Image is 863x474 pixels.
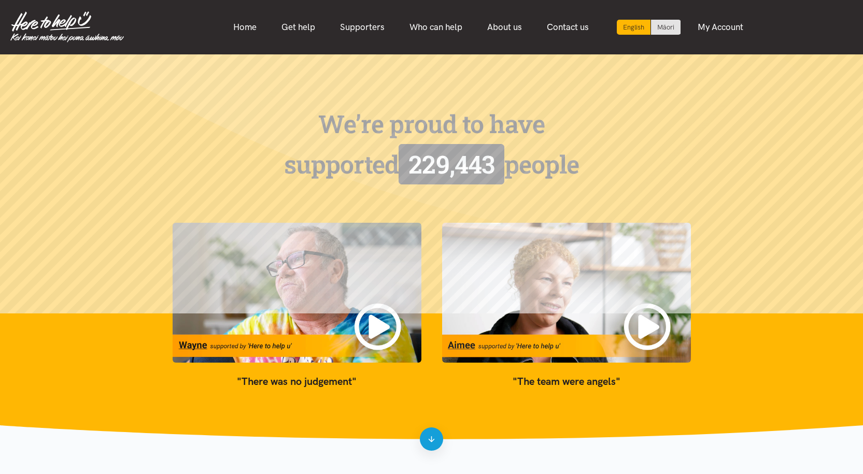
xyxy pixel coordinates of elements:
[269,16,328,38] a: Get help
[173,223,421,363] img: There was no judgement video
[475,16,534,38] a: About us
[685,16,756,38] a: My Account
[442,373,691,390] blockquote: "The team were angels"
[397,16,475,38] a: Who can help
[173,373,421,390] blockquote: "There was no judgement"
[10,11,124,42] img: Home
[328,16,397,38] a: Supporters
[617,20,681,35] div: Language toggle
[173,104,691,185] div: We’re proud to have supported people
[651,20,681,35] a: Switch to Te Reo Māori
[534,16,601,38] a: Contact us
[408,148,494,180] span: 229,443
[442,223,691,363] img: The team were angels video
[221,16,269,38] a: Home
[617,20,651,35] div: Current language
